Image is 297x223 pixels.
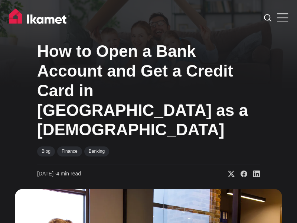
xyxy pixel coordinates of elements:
[37,146,55,156] a: Blog
[222,170,235,178] a: Share on X
[235,170,247,178] a: Share on Facebook
[9,9,70,27] img: Ikamet home
[247,170,260,178] a: Share on Linkedin
[37,171,56,177] span: [DATE] ∙
[37,42,260,140] h1: How to Open a Bank Account and Get a Credit Card in [GEOGRAPHIC_DATA] as a [DEMOGRAPHIC_DATA]
[57,146,82,156] a: Finance
[84,146,109,156] a: Banking
[37,170,81,178] time: 4 min read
